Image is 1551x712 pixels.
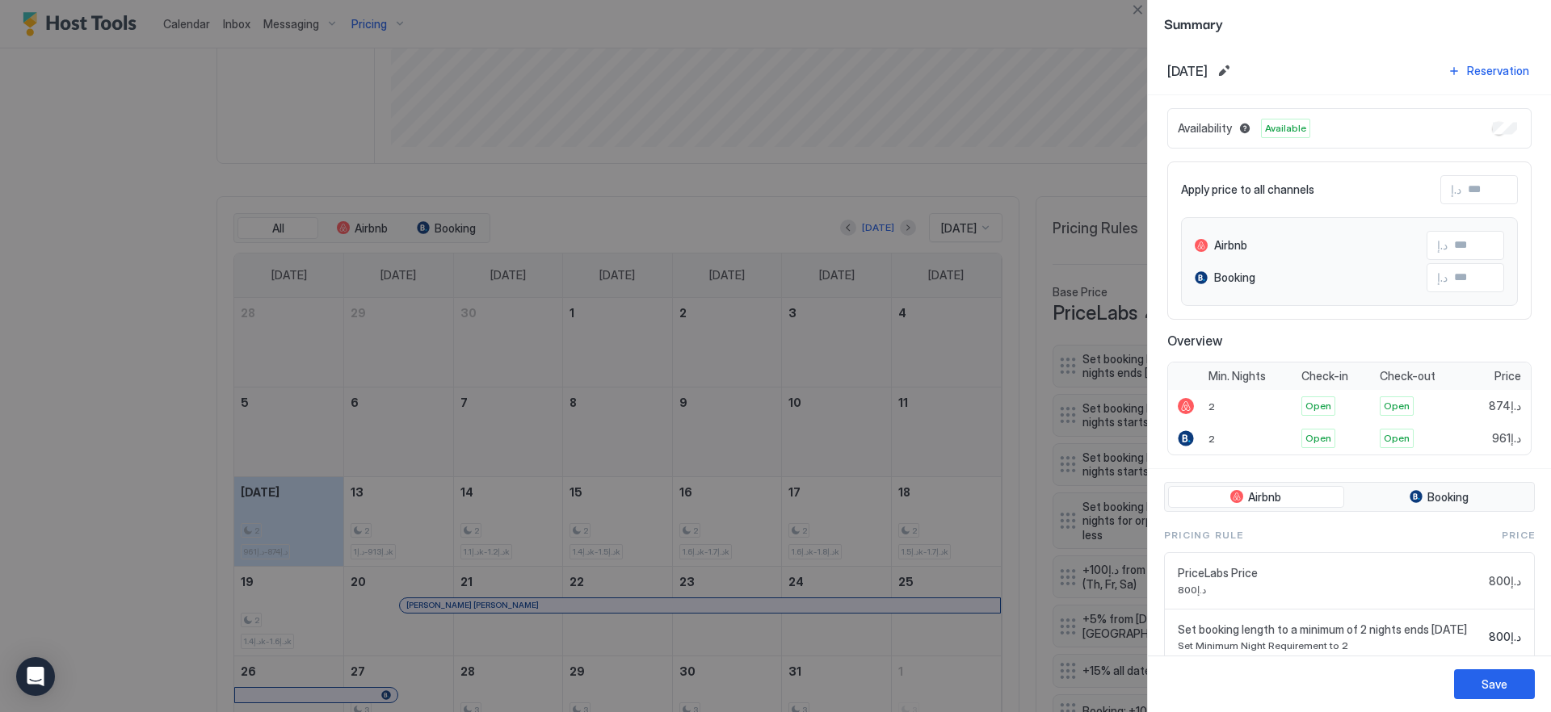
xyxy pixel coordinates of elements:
span: 2 [1208,433,1215,445]
button: Save [1454,669,1535,699]
span: Summary [1164,13,1535,33]
div: tab-group [1164,482,1535,513]
span: Airbnb [1248,490,1281,505]
span: Booking [1427,490,1469,505]
span: Price [1494,369,1521,383]
div: Open Intercom Messenger [16,657,55,696]
span: د.إ800 [1178,584,1482,596]
span: 2 [1208,400,1215,413]
button: Blocked dates override all pricing rules and remain unavailable until manually unblocked [1235,119,1255,138]
span: Pricing Rule [1164,528,1243,542]
button: Airbnb [1168,486,1344,509]
button: Edit date range [1214,61,1234,81]
span: Price [1502,528,1535,542]
span: Availability [1178,121,1232,136]
span: Set booking length to a minimum of 2 nights ends [DATE] [1178,622,1482,637]
span: Check-out [1380,369,1435,383]
span: Apply price to all channels [1181,182,1314,197]
span: د.إ874 [1489,399,1521,413]
span: د.إ [1451,182,1461,197]
span: د.إ961 [1492,431,1521,446]
span: PriceLabs Price [1178,566,1482,580]
span: د.إ800 [1489,574,1521,588]
span: [DATE] [1167,63,1208,79]
span: Overview [1167,333,1532,349]
button: Reservation [1445,60,1532,82]
span: Booking [1214,270,1255,285]
button: Booking [1347,486,1532,509]
div: Reservation [1467,62,1529,79]
span: د.إ800 [1489,630,1521,644]
span: Airbnb [1214,238,1247,253]
span: Set Minimum Night Requirement to 2 [1178,639,1482,651]
span: Check-in [1301,369,1348,383]
span: د.إ [1437,238,1448,253]
span: Open [1384,431,1410,446]
span: Open [1384,399,1410,413]
div: Save [1482,676,1507,693]
span: د.إ [1437,270,1448,285]
span: Open [1305,399,1331,413]
span: Open [1305,431,1331,446]
span: Available [1265,121,1306,136]
span: Min. Nights [1208,369,1266,383]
